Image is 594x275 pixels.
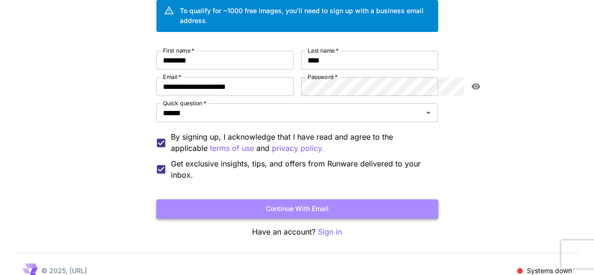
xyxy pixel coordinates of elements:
label: Password [308,73,338,81]
button: toggle password visibility [467,78,484,95]
p: Have an account? [156,226,438,238]
div: To qualify for ~1000 free images, you’ll need to sign up with a business email address. [180,6,431,25]
button: By signing up, I acknowledge that I have read and agree to the applicable terms of use and [272,142,324,154]
p: By signing up, I acknowledge that I have read and agree to the applicable and [171,131,431,154]
button: Open [422,106,435,119]
p: terms of use [210,142,254,154]
label: First name [163,47,194,55]
button: Continue with email [156,199,438,219]
button: Sign in [318,226,342,238]
button: By signing up, I acknowledge that I have read and agree to the applicable and privacy policy. [210,142,254,154]
label: Email [163,73,181,81]
span: Get exclusive insights, tips, and offers from Runware delivered to your inbox. [171,158,431,181]
label: Quick question [163,99,206,107]
label: Last name [308,47,339,55]
p: privacy policy. [272,142,324,154]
